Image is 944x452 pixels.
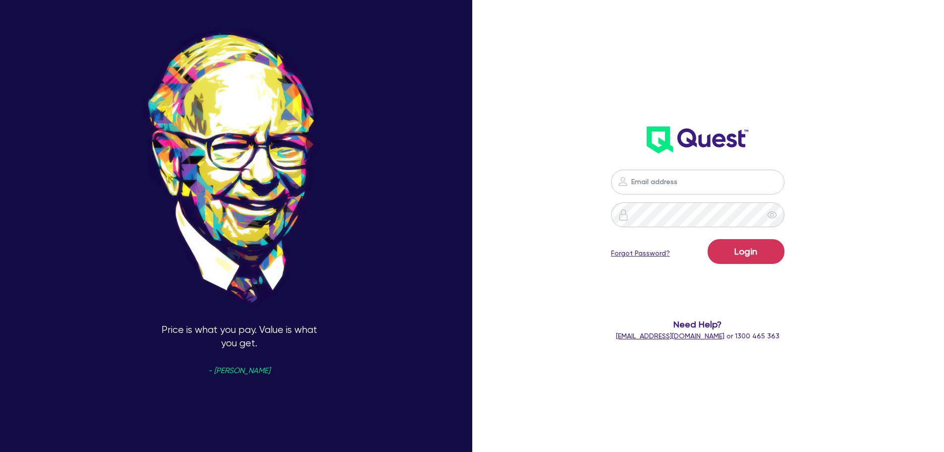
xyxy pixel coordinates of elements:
button: Login [708,239,784,264]
span: - [PERSON_NAME] [208,367,270,375]
a: Forgot Password? [611,248,670,258]
span: or 1300 465 363 [616,332,779,340]
a: [EMAIL_ADDRESS][DOMAIN_NAME] [616,332,724,340]
span: eye [767,210,777,220]
img: icon-password [617,209,629,221]
input: Email address [611,170,784,194]
span: Need Help? [571,318,825,331]
img: wH2k97JdezQIQAAAABJRU5ErkJggg== [647,127,748,153]
img: icon-password [617,176,629,188]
